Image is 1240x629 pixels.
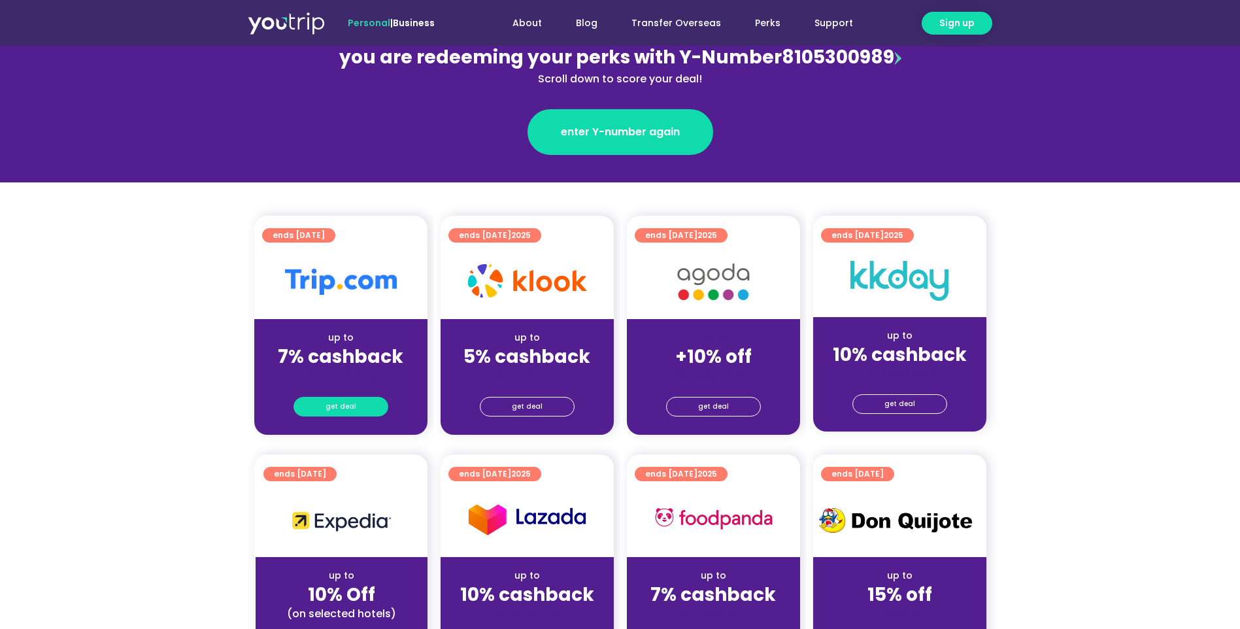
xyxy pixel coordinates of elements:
[451,331,603,345] div: up to
[348,16,390,29] span: Personal
[273,228,325,243] span: ends [DATE]
[831,467,884,481] span: ends [DATE]
[308,582,375,607] strong: 10% Off
[675,344,752,369] strong: +10% off
[824,367,976,381] div: (for stays only)
[939,16,975,30] span: Sign up
[511,229,531,241] span: 2025
[265,331,417,345] div: up to
[645,467,717,481] span: ends [DATE]
[511,468,531,479] span: 2025
[326,398,356,416] span: get deal
[460,582,594,607] strong: 10% cashback
[637,607,790,620] div: (for stays only)
[561,124,680,140] span: enter Y-number again
[448,467,541,481] a: ends [DATE]2025
[852,394,947,414] a: get deal
[265,369,417,382] div: (for stays only)
[463,344,590,369] strong: 5% cashback
[697,229,717,241] span: 2025
[266,607,417,620] div: (on selected hotels)
[448,228,541,243] a: ends [DATE]2025
[262,228,335,243] a: ends [DATE]
[337,71,904,87] div: Scroll down to score your deal!
[637,569,790,583] div: up to
[824,569,976,583] div: up to
[635,228,728,243] a: ends [DATE]2025
[393,16,435,29] a: Business
[293,397,388,416] a: get deal
[922,12,992,35] a: Sign up
[821,228,914,243] a: ends [DATE]2025
[278,344,403,369] strong: 7% cashback
[470,11,870,35] nav: Menu
[701,331,726,344] span: up to
[650,582,776,607] strong: 7% cashback
[451,569,603,583] div: up to
[645,228,717,243] span: ends [DATE]
[797,11,870,35] a: Support
[451,369,603,382] div: (for stays only)
[459,467,531,481] span: ends [DATE]
[666,397,761,416] a: get deal
[698,398,729,416] span: get deal
[824,607,976,620] div: (for stays only)
[614,11,738,35] a: Transfer Overseas
[738,11,797,35] a: Perks
[266,569,417,583] div: up to
[512,398,543,416] span: get deal
[528,109,713,155] a: enter Y-number again
[833,342,967,367] strong: 10% cashback
[559,11,614,35] a: Blog
[867,582,932,607] strong: 15% off
[451,607,603,620] div: (for stays only)
[635,467,728,481] a: ends [DATE]2025
[495,11,559,35] a: About
[697,468,717,479] span: 2025
[884,229,903,241] span: 2025
[821,467,894,481] a: ends [DATE]
[637,369,790,382] div: (for stays only)
[480,397,575,416] a: get deal
[339,44,782,70] span: you are redeeming your perks with Y-Number
[459,228,531,243] span: ends [DATE]
[337,44,904,87] div: 8105300989
[884,395,915,413] span: get deal
[831,228,903,243] span: ends [DATE]
[274,467,326,481] span: ends [DATE]
[348,16,435,29] span: |
[263,467,337,481] a: ends [DATE]
[824,329,976,343] div: up to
